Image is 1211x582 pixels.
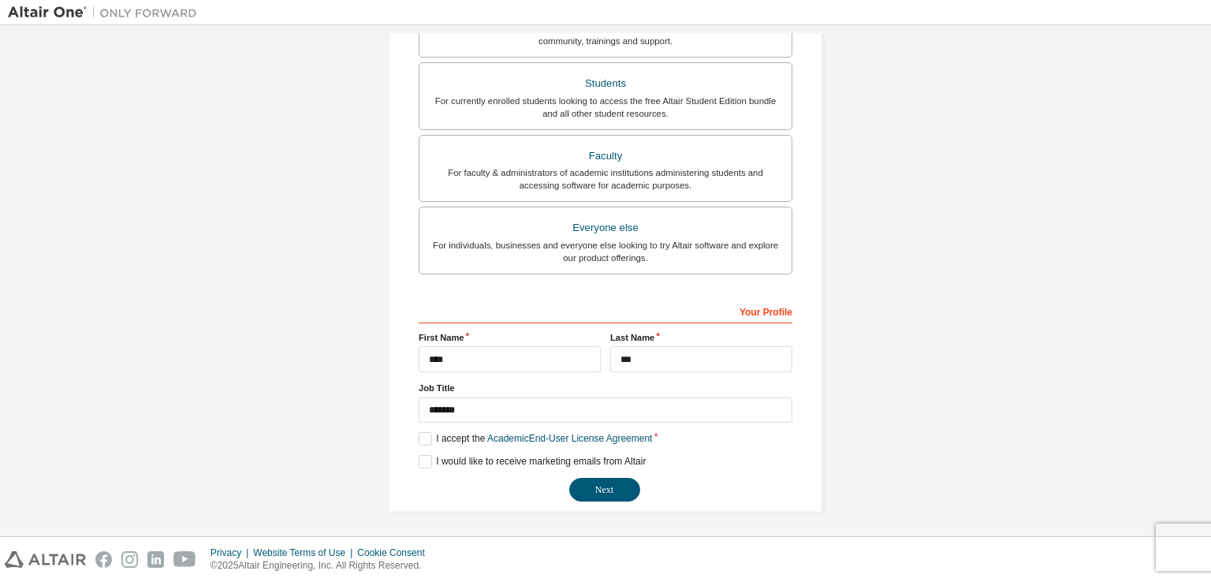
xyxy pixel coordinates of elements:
[419,298,792,323] div: Your Profile
[95,551,112,568] img: facebook.svg
[211,559,434,573] p: © 2025 Altair Engineering, Inc. All Rights Reserved.
[429,239,782,264] div: For individuals, businesses and everyone else looking to try Altair software and explore our prod...
[429,95,782,120] div: For currently enrolled students looking to access the free Altair Student Edition bundle and all ...
[610,331,792,344] label: Last Name
[429,73,782,95] div: Students
[569,478,640,502] button: Next
[419,455,646,468] label: I would like to receive marketing emails from Altair
[8,5,205,21] img: Altair One
[357,547,434,559] div: Cookie Consent
[429,217,782,239] div: Everyone else
[429,22,782,47] div: For existing customers looking to access software downloads, HPC resources, community, trainings ...
[429,166,782,192] div: For faculty & administrators of academic institutions administering students and accessing softwa...
[173,551,196,568] img: youtube.svg
[5,551,86,568] img: altair_logo.svg
[121,551,138,568] img: instagram.svg
[487,433,652,444] a: Academic End-User License Agreement
[429,145,782,167] div: Faculty
[147,551,164,568] img: linkedin.svg
[419,331,601,344] label: First Name
[253,547,357,559] div: Website Terms of Use
[419,432,652,446] label: I accept the
[419,382,792,394] label: Job Title
[211,547,253,559] div: Privacy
